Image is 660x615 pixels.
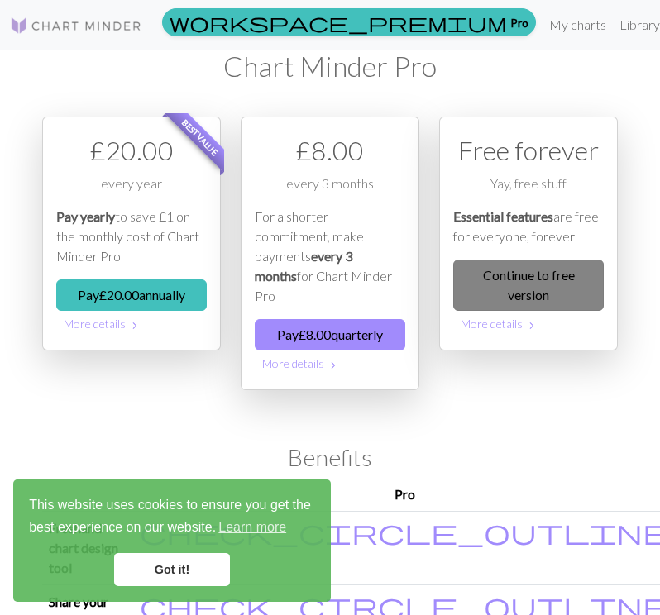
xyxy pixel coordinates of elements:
[255,350,405,376] button: More details
[453,311,604,336] button: More details
[56,311,207,336] button: More details
[453,260,604,311] a: Continue to free version
[453,131,604,170] div: Free forever
[42,117,221,350] div: Payment option 1
[42,50,618,83] h1: Chart Minder Pro
[56,174,207,207] div: every year
[29,495,315,540] span: This website uses cookies to ensure you get the best experience on our website.
[10,16,142,36] img: Logo
[525,317,538,334] span: chevron_right
[216,515,289,540] a: learn more about cookies
[56,207,207,266] p: to save £1 on the monthly cost of Chart Minder Pro
[165,102,236,172] span: Best value
[56,131,207,170] div: £ 20.00
[56,279,207,311] button: Pay£20.00annually
[255,131,405,170] div: £ 8.00
[255,248,352,284] em: every 3 months
[170,11,507,34] span: workspace_premium
[162,8,536,36] a: Pro
[241,117,419,390] div: Payment option 2
[543,8,613,41] a: My charts
[42,443,618,471] h2: Benefits
[439,117,618,350] div: Free option
[128,317,141,334] span: chevron_right
[453,207,604,246] p: are free for everyone, forever
[56,208,115,224] em: Pay yearly
[255,207,405,306] p: For a shorter commitment, make payments for Chart Minder Pro
[327,357,340,374] span: chevron_right
[255,319,405,350] button: Pay£8.00quarterly
[255,174,405,207] div: every 3 months
[453,208,553,224] em: Essential features
[114,553,230,586] a: dismiss cookie message
[13,479,331,602] div: cookieconsent
[453,174,604,207] div: Yay, free stuff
